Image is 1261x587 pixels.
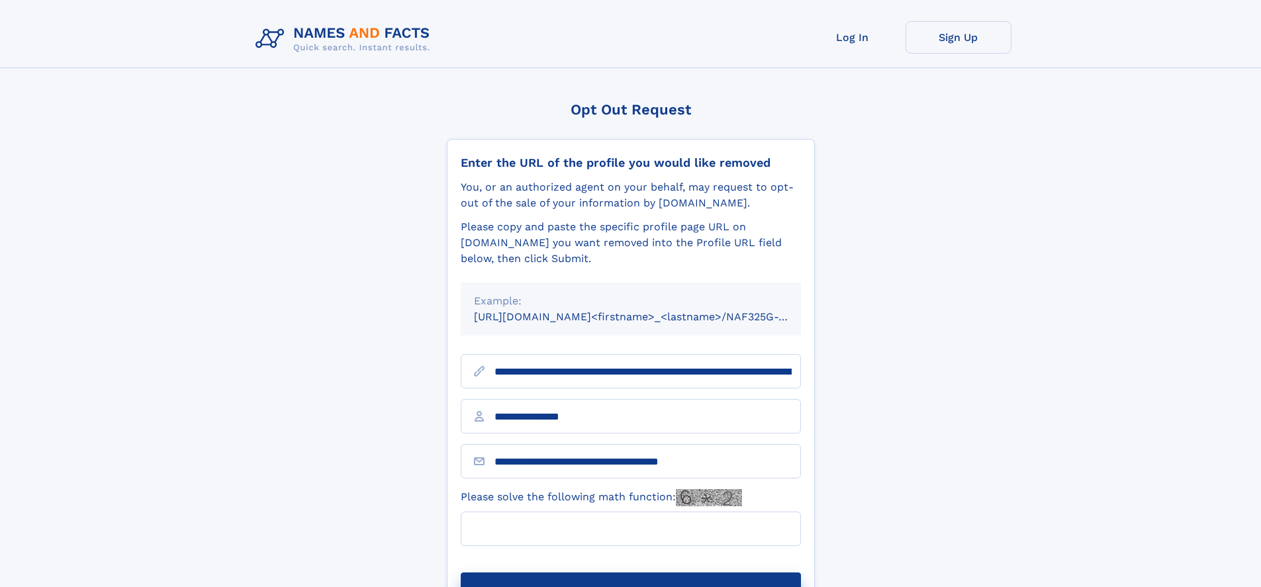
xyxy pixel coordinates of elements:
[461,219,801,267] div: Please copy and paste the specific profile page URL on [DOMAIN_NAME] you want removed into the Pr...
[474,310,826,323] small: [URL][DOMAIN_NAME]<firstname>_<lastname>/NAF325G-xxxxxxxx
[461,156,801,170] div: Enter the URL of the profile you would like removed
[906,21,1011,54] a: Sign Up
[250,21,441,57] img: Logo Names and Facts
[461,179,801,211] div: You, or an authorized agent on your behalf, may request to opt-out of the sale of your informatio...
[800,21,906,54] a: Log In
[474,293,788,309] div: Example:
[447,101,815,118] div: Opt Out Request
[461,489,742,506] label: Please solve the following math function:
